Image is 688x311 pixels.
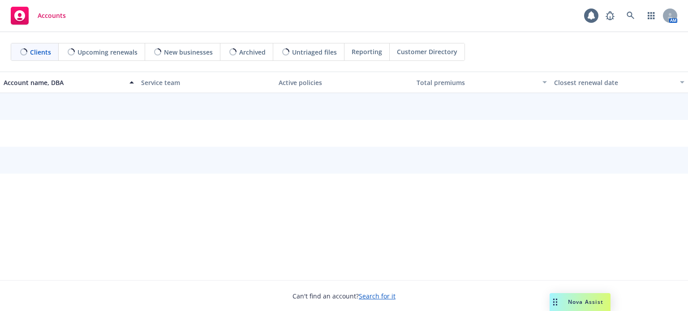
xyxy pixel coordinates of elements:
button: Nova Assist [550,293,611,311]
span: Upcoming renewals [77,47,138,57]
button: Active policies [275,72,413,93]
span: Accounts [38,12,66,19]
div: Active policies [279,78,409,87]
span: Untriaged files [292,47,337,57]
button: Total premiums [413,72,550,93]
a: Search [622,7,640,25]
div: Drag to move [550,293,561,311]
span: Nova Assist [568,298,603,306]
span: Archived [239,47,266,57]
span: Clients [30,47,51,57]
button: Closest renewal date [550,72,688,93]
span: Customer Directory [397,47,457,56]
div: Account name, DBA [4,78,124,87]
div: Closest renewal date [554,78,675,87]
button: Service team [138,72,275,93]
a: Accounts [7,3,69,28]
span: Can't find an account? [292,291,396,301]
a: Search for it [359,292,396,300]
a: Report a Bug [601,7,619,25]
div: Total premiums [417,78,537,87]
span: New businesses [164,47,213,57]
div: Service team [141,78,271,87]
span: Reporting [352,47,382,56]
a: Switch app [642,7,660,25]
